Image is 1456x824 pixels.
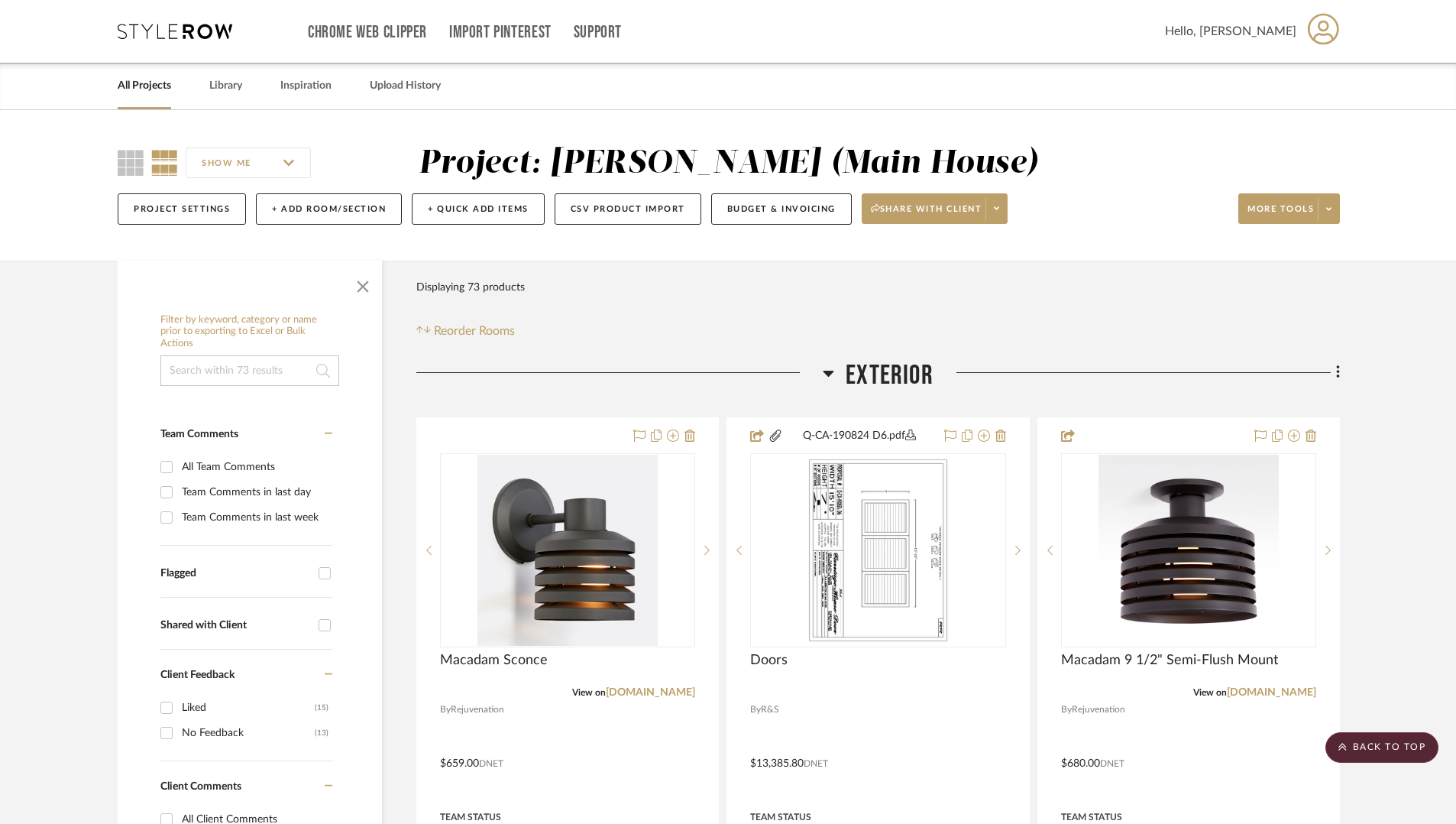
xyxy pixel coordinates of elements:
button: + Add Room/Section [256,193,402,225]
span: R&S [761,702,779,717]
span: Hello, [PERSON_NAME] [1165,22,1296,41]
span: Rejuvenation [1072,702,1125,717]
button: Budget & Invoicing [711,193,852,225]
div: Project: [PERSON_NAME] (Main House) [419,148,1039,180]
div: All Team Comments [182,455,328,479]
span: Reorder Rooms [434,322,515,340]
button: CSV Product Import [555,193,701,225]
a: Upload History [370,76,441,96]
button: + Quick Add Items [412,193,545,225]
span: View on [1193,688,1227,697]
input: Search within 73 results [160,355,339,386]
span: Share with client [871,203,982,226]
span: Macadam Sconce [440,652,548,669]
span: Client Feedback [160,670,235,680]
span: By [440,702,451,717]
img: Macadam Sconce [477,455,658,646]
div: Shared with Client [160,619,311,632]
button: Share with client [862,193,1008,224]
a: [DOMAIN_NAME] [606,687,695,698]
img: Macadam 9 1/2" Semi-Flush Mount [1098,455,1279,646]
a: All Projects [118,76,171,96]
span: Team Comments [160,429,238,440]
scroll-to-top-button: BACK TO TOP [1325,732,1438,763]
span: Exterior [846,359,933,392]
div: Team Status [1061,810,1122,824]
div: Team Comments in last day [182,480,328,504]
button: Reorder Rooms [416,322,515,340]
img: Doors [804,455,952,646]
div: (15) [315,696,328,720]
span: Rejuvenation [451,702,504,717]
span: More tools [1247,203,1314,226]
a: Library [209,76,242,96]
div: Team Comments in last week [182,505,328,530]
a: Inspiration [280,76,332,96]
button: More tools [1238,193,1340,224]
span: Doors [750,652,788,669]
a: [DOMAIN_NAME] [1227,687,1316,698]
div: (13) [315,721,328,745]
button: Q-CA-190824 D6.pdf [783,427,934,446]
button: Project Settings [118,193,246,225]
div: Team Status [440,810,501,824]
button: Close [348,268,378,299]
a: Chrome Web Clipper [308,26,427,39]
div: Displaying 73 products [416,272,525,303]
span: By [1061,702,1072,717]
span: View on [572,688,606,697]
h6: Filter by keyword, category or name prior to exporting to Excel or Bulk Actions [160,314,339,350]
div: No Feedback [182,721,315,745]
a: Support [574,26,622,39]
div: Liked [182,696,315,720]
div: Flagged [160,567,311,580]
span: Client Comments [160,781,241,792]
span: By [750,702,761,717]
span: Macadam 9 1/2" Semi-Flush Mount [1061,652,1278,669]
div: Team Status [750,810,811,824]
a: Import Pinterest [449,26,552,39]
